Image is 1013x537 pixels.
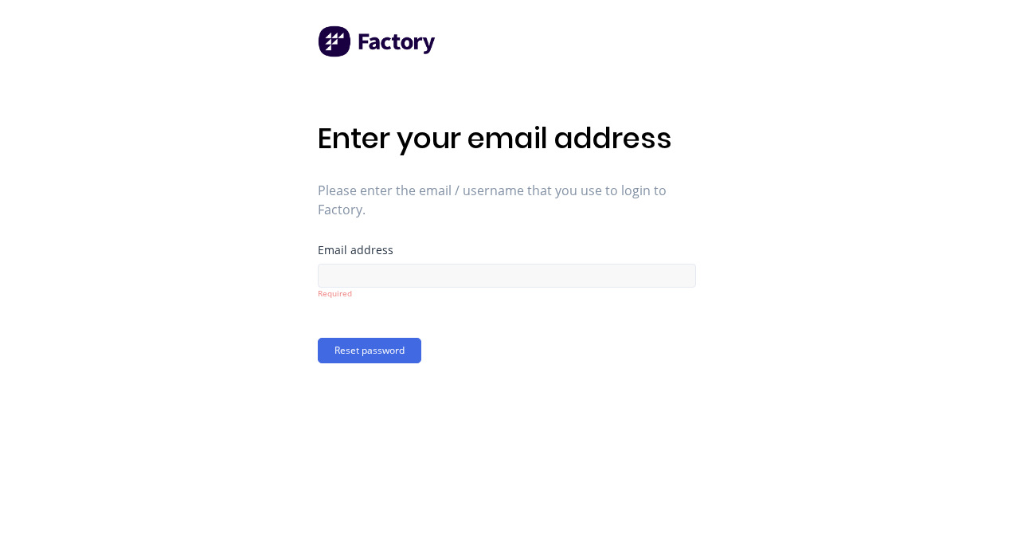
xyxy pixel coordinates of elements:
[318,288,696,300] div: Required
[318,245,696,256] div: Email address
[318,338,421,363] button: Reset password
[318,181,696,219] span: Please enter the email / username that you use to login to Factory.
[318,121,696,155] h1: Enter your email address
[318,25,437,57] img: Factory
